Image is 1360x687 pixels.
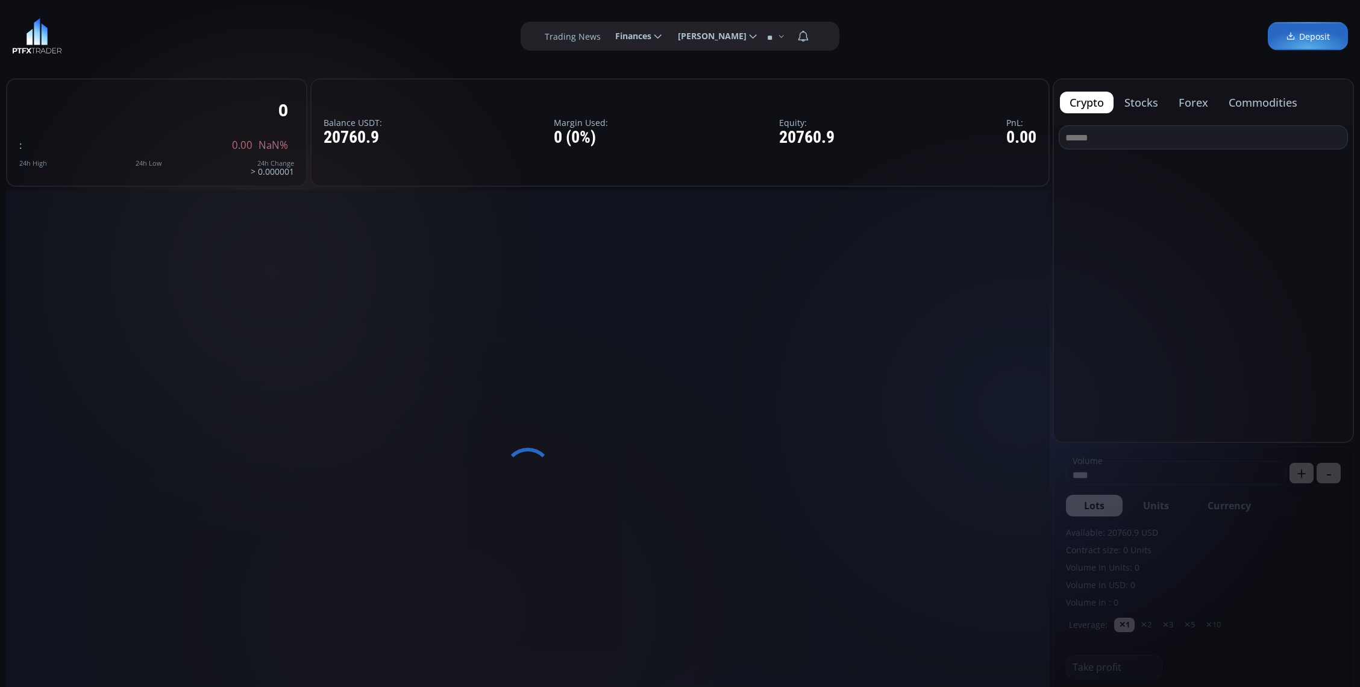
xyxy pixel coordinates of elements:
a: Deposit [1268,22,1348,51]
div: > 0.000001 [251,160,294,176]
span: Finances [607,24,651,48]
div: 20760.9 [324,128,382,147]
div: 0 [278,101,288,119]
span: NaN% [259,140,288,151]
label: Balance USDT: [324,118,382,127]
div: 0.00 [1006,128,1036,147]
label: PnL: [1006,118,1036,127]
div: 24h Change [251,160,294,167]
button: commodities [1219,92,1307,113]
button: crypto [1060,92,1114,113]
label: Margin Used: [554,118,608,127]
label: Trading News [545,30,601,43]
label: Equity: [779,118,835,127]
button: forex [1169,92,1218,113]
span: Deposit [1286,30,1330,43]
span: [PERSON_NAME] [669,24,747,48]
span: : [19,138,22,152]
span: 0.00 [232,140,252,151]
div: 24h Low [136,160,162,167]
button: stocks [1115,92,1168,113]
div: 20760.9 [779,128,835,147]
img: LOGO [12,18,62,54]
div: 24h High [19,160,47,167]
div: 0 (0%) [554,128,608,147]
